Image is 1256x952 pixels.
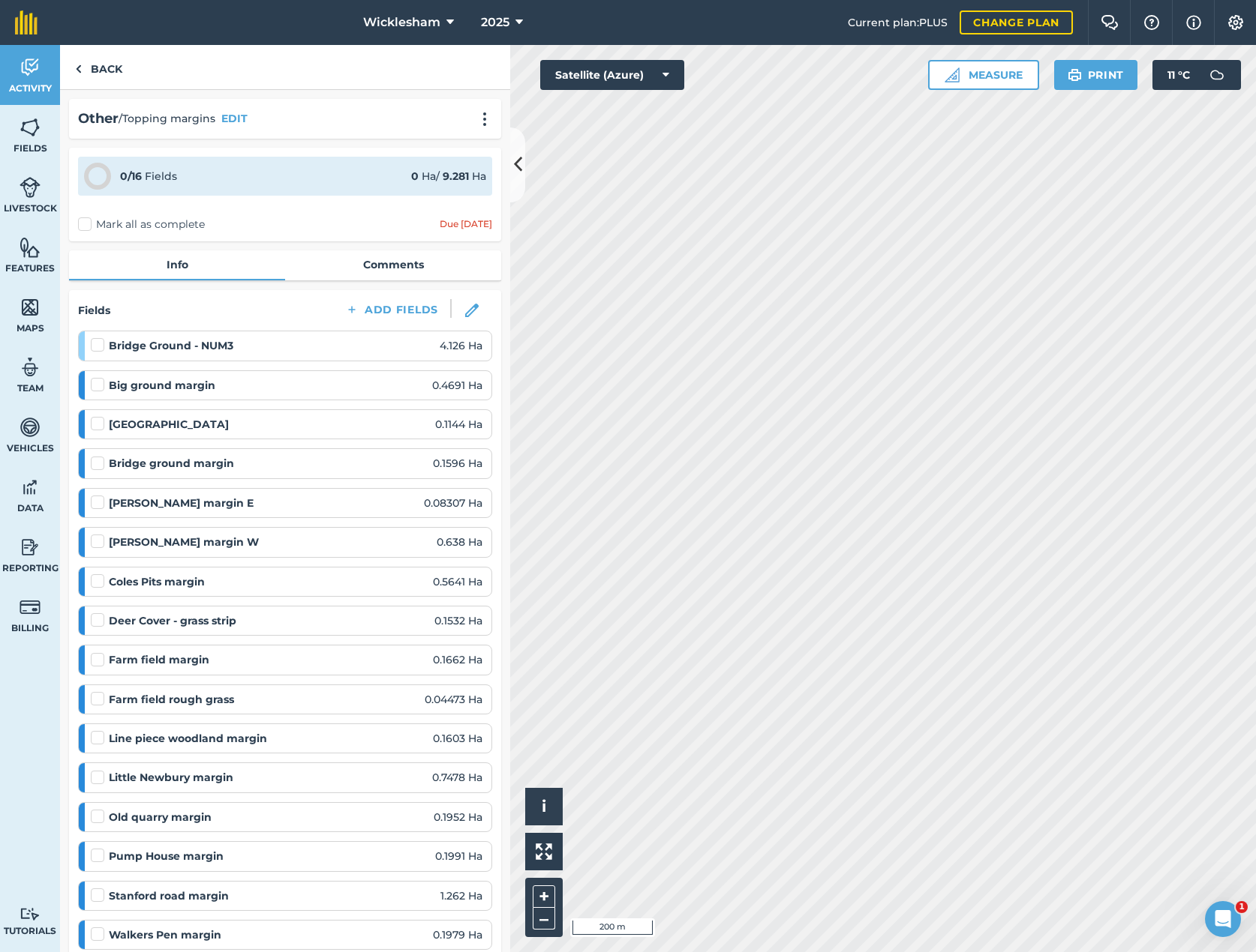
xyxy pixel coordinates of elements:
[945,67,960,82] img: Ruler icon
[536,843,552,860] img: Four arrows, one pointing top left, one top right, one bottom right and the last bottom left
[109,809,212,825] strong: Old quarry margin
[433,651,482,668] span: 0.1662 Ha
[481,13,509,31] span: 2025
[848,14,948,31] span: Current plan : PLUS
[109,848,224,864] strong: Pump House margin
[78,302,110,319] h4: Fields
[540,60,684,90] button: Satellite (Azure)
[285,250,501,279] a: Comments
[109,691,234,708] strong: Farm field rough grass
[15,10,38,34] img: fieldmargin Logo
[542,797,546,816] span: i
[20,176,41,199] img: svg+xml;base64,PD94bWwgdmVyc2lvbj0iMS4wIiBlbmNvZGluZz0idXRmLTgiPz4KPCEtLSBHZW5lcmF0b3I6IEFkb2JlIE...
[433,927,482,943] span: 0.1979 Ha
[20,296,41,319] img: svg+xml;base64,PHN2ZyB4bWxucz0iaHR0cDovL3d3dy53My5vcmcvMjAwMC9zdmciIHdpZHRoPSI1NiIgaGVpZ2h0PSI2MC...
[1101,15,1119,30] img: Two speech bubbles overlapping with the left bubble in the forefront
[437,534,482,550] span: 0.638 Ha
[109,534,259,550] strong: [PERSON_NAME] margin W
[434,612,482,629] span: 0.1532 Ha
[120,168,177,184] div: Fields
[1227,15,1245,30] img: A cog icon
[60,45,137,89] a: Back
[109,651,209,668] strong: Farm field margin
[69,250,285,279] a: Info
[1054,60,1138,90] button: Print
[465,304,479,317] img: svg+xml;base64,PHN2ZyB3aWR0aD0iMTgiIGhlaWdodD0iMTgiIHZpZXdCb3g9IjAgMCAxOCAxOCIgZmlsbD0ibm9uZSIgeG...
[476,112,494,127] img: svg+xml;base64,PHN2ZyB4bWxucz0iaHR0cDovL3d3dy53My5vcmcvMjAwMC9zdmciIHdpZHRoPSIyMCIgaGVpZ2h0PSIyNC...
[20,536,41,558] img: svg+xml;base64,PD94bWwgdmVyc2lvbj0iMS4wIiBlbmNvZGluZz0idXRmLTgiPz4KPCEtLSBHZW5lcmF0b3I6IEFkb2JlIE...
[1143,15,1161,30] img: A question mark icon
[109,927,221,943] strong: Walkers Pen margin
[525,788,563,825] button: i
[20,56,41,79] img: svg+xml;base64,PD94bWwgdmVyc2lvbj0iMS4wIiBlbmNvZGluZz0idXRmLTgiPz4KPCEtLSBHZW5lcmF0b3I6IEFkb2JlIE...
[20,416,41,439] img: svg+xml;base64,PD94bWwgdmVyc2lvbj0iMS4wIiBlbmNvZGluZz0idXRmLTgiPz4KPCEtLSBHZW5lcmF0b3I6IEFkb2JlIE...
[109,495,254,511] strong: [PERSON_NAME] margin E
[20,356,41,379] img: svg+xml;base64,PD94bWwgdmVyc2lvbj0iMS4wIiBlbmNvZGluZz0idXRmLTgiPz4KPCEtLSBHZW5lcmF0b3I6IEFkb2JlIE...
[1202,60,1232,90] img: svg+xml;base64,PD94bWwgdmVyc2lvbj0iMS4wIiBlbmNvZGluZz0idXRmLTgiPz4KPCEtLSBHZW5lcmF0b3I6IEFkb2JlIE...
[109,416,229,433] strong: [GEOGRAPHIC_DATA]
[433,730,482,747] span: 0.1603 Ha
[440,218,492,230] div: Due [DATE]
[928,60,1039,90] button: Measure
[1068,66,1082,84] img: svg+xml;base64,PHN2ZyB4bWxucz0iaHR0cDovL3d3dy53My5vcmcvMjAwMC9zdmciIHdpZHRoPSIxOSIgaGVpZ2h0PSIyNC...
[20,476,41,498] img: svg+xml;base64,PD94bWwgdmVyc2lvbj0iMS4wIiBlbmNvZGluZz0idXRmLTgiPz4KPCEtLSBHZW5lcmF0b3I6IEFkb2JlIE...
[109,612,236,629] strong: Deer Cover - grass strip
[109,337,233,354] strong: Bridge Ground - NUM3
[109,377,215,394] strong: Big ground margin
[1186,13,1201,31] img: svg+xml;base64,PHN2ZyB4bWxucz0iaHR0cDovL3d3dy53My5vcmcvMjAwMC9zdmciIHdpZHRoPSIxNyIgaGVpZ2h0PSIxNy...
[434,809,482,825] span: 0.1952 Ha
[20,907,41,921] img: svg+xml;base64,PD94bWwgdmVyc2lvbj0iMS4wIiBlbmNvZGluZz0idXRmLTgiPz4KPCEtLSBHZW5lcmF0b3I6IEFkb2JlIE...
[1152,60,1241,90] button: 11 °C
[109,730,267,747] strong: Line piece woodland margin
[109,769,233,786] strong: Little Newbury margin
[109,573,205,590] strong: Coles Pits margin
[1167,60,1190,90] span: 11 ° C
[440,888,482,904] span: 1.262 Ha
[533,908,555,930] button: –
[440,337,482,354] span: 4.126 Ha
[411,169,419,183] strong: 0
[109,455,234,472] strong: Bridge ground margin
[20,116,41,139] img: svg+xml;base64,PHN2ZyB4bWxucz0iaHR0cDovL3d3dy53My5vcmcvMjAwMC9zdmciIHdpZHRoPSI1NiIgaGVpZ2h0PSI2MC...
[78,108,119,130] h2: Other
[432,377,482,394] span: 0.4691 Ha
[411,168,486,184] div: Ha / Ha
[424,495,482,511] span: 0.08307 Ha
[119,110,215,127] span: / Topping margins
[425,691,482,708] span: 0.04473 Ha
[120,169,142,183] strong: 0 / 16
[1236,901,1248,913] span: 1
[363,13,440,31] span: Wicklesham
[20,596,41,618] img: svg+xml;base64,PD94bWwgdmVyc2lvbj0iMS4wIiBlbmNvZGluZz0idXRmLTgiPz4KPCEtLSBHZW5lcmF0b3I6IEFkb2JlIE...
[433,573,482,590] span: 0.5641 Ha
[221,110,248,127] button: EDIT
[432,769,482,786] span: 0.7478 Ha
[435,848,482,864] span: 0.1991 Ha
[109,888,229,904] strong: Stanford road margin
[78,217,205,232] label: Mark all as complete
[960,10,1073,34] a: Change plan
[533,885,555,908] button: +
[443,169,469,183] strong: 9.281
[1205,901,1241,937] iframe: Intercom live chat
[433,455,482,472] span: 0.1596 Ha
[333,299,450,320] button: Add Fields
[75,60,82,78] img: svg+xml;base64,PHN2ZyB4bWxucz0iaHR0cDovL3d3dy53My5vcmcvMjAwMC9zdmciIHdpZHRoPSI5IiBoZWlnaHQ9IjI0Ii...
[20,236,41,259] img: svg+xml;base64,PHN2ZyB4bWxucz0iaHR0cDovL3d3dy53My5vcmcvMjAwMC9zdmciIHdpZHRoPSI1NiIgaGVpZ2h0PSI2MC...
[435,416,482,433] span: 0.1144 Ha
